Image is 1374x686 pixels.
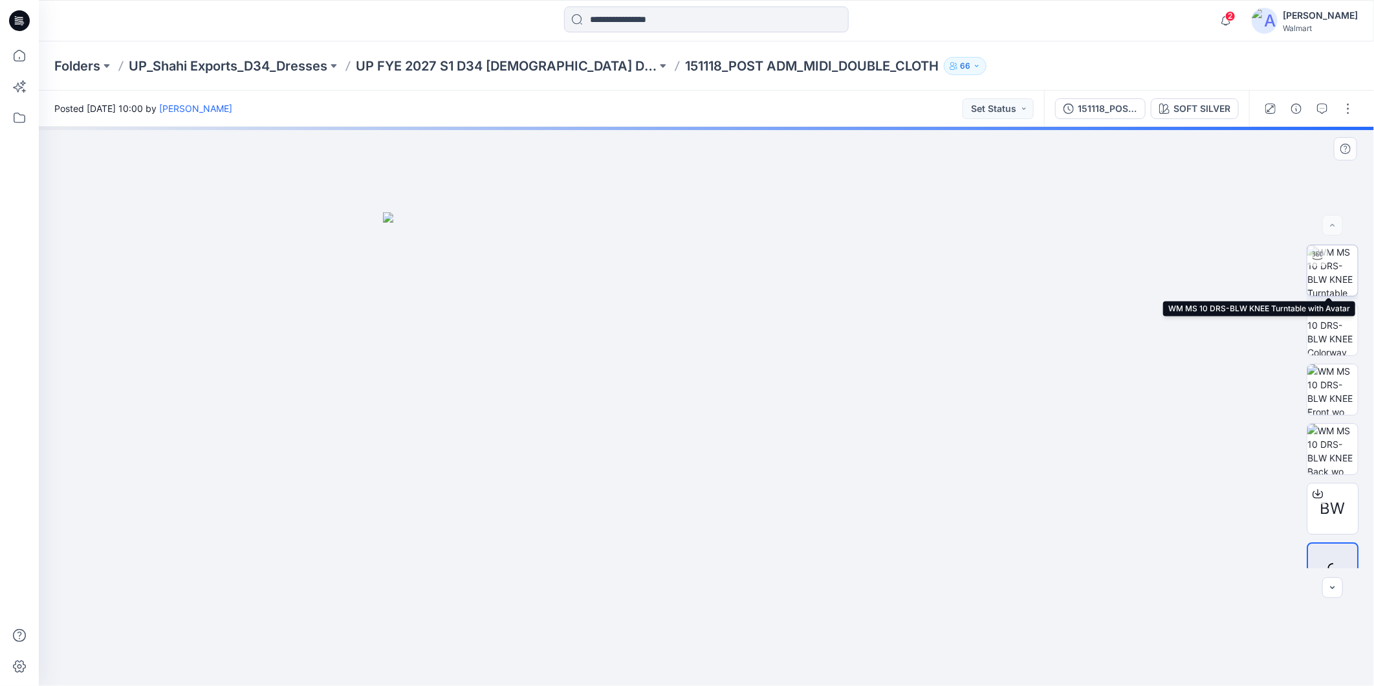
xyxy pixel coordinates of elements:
[1307,364,1358,415] img: WM MS 10 DRS-BLW KNEE Front wo Avatar
[1307,245,1358,296] img: WM MS 10 DRS-BLW KNEE Turntable with Avatar
[1055,98,1146,119] button: 151118_POST ADM_MIDI_DOUBLE_CLOTH
[1173,102,1230,116] div: SOFT SILVER
[1225,11,1236,21] span: 2
[1286,98,1307,119] button: Details
[1283,23,1358,33] div: Walmart
[1151,98,1239,119] button: SOFT SILVER
[383,212,1030,686] img: eyJhbGciOiJIUzI1NiIsImtpZCI6IjAiLCJzbHQiOiJzZXMiLCJ0eXAiOiJKV1QifQ.eyJkYXRhIjp7InR5cGUiOiJzdG9yYW...
[54,57,100,75] a: Folders
[1078,102,1137,116] div: 151118_POST ADM_MIDI_DOUBLE_CLOTH
[356,57,657,75] a: UP FYE 2027 S1 D34 [DEMOGRAPHIC_DATA] Dresses
[685,57,939,75] p: 151118_POST ADM_MIDI_DOUBLE_CLOTH
[1252,8,1278,34] img: avatar
[1320,497,1346,520] span: BW
[1283,8,1358,23] div: [PERSON_NAME]
[1307,305,1358,355] img: WM MS 10 DRS-BLW KNEE Colorway wo Avatar
[960,59,970,73] p: 66
[944,57,987,75] button: 66
[129,57,327,75] a: UP_Shahi Exports_D34_Dresses
[1307,424,1358,474] img: WM MS 10 DRS-BLW KNEE Back wo Avatar
[159,103,232,114] a: [PERSON_NAME]
[54,102,232,115] span: Posted [DATE] 10:00 by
